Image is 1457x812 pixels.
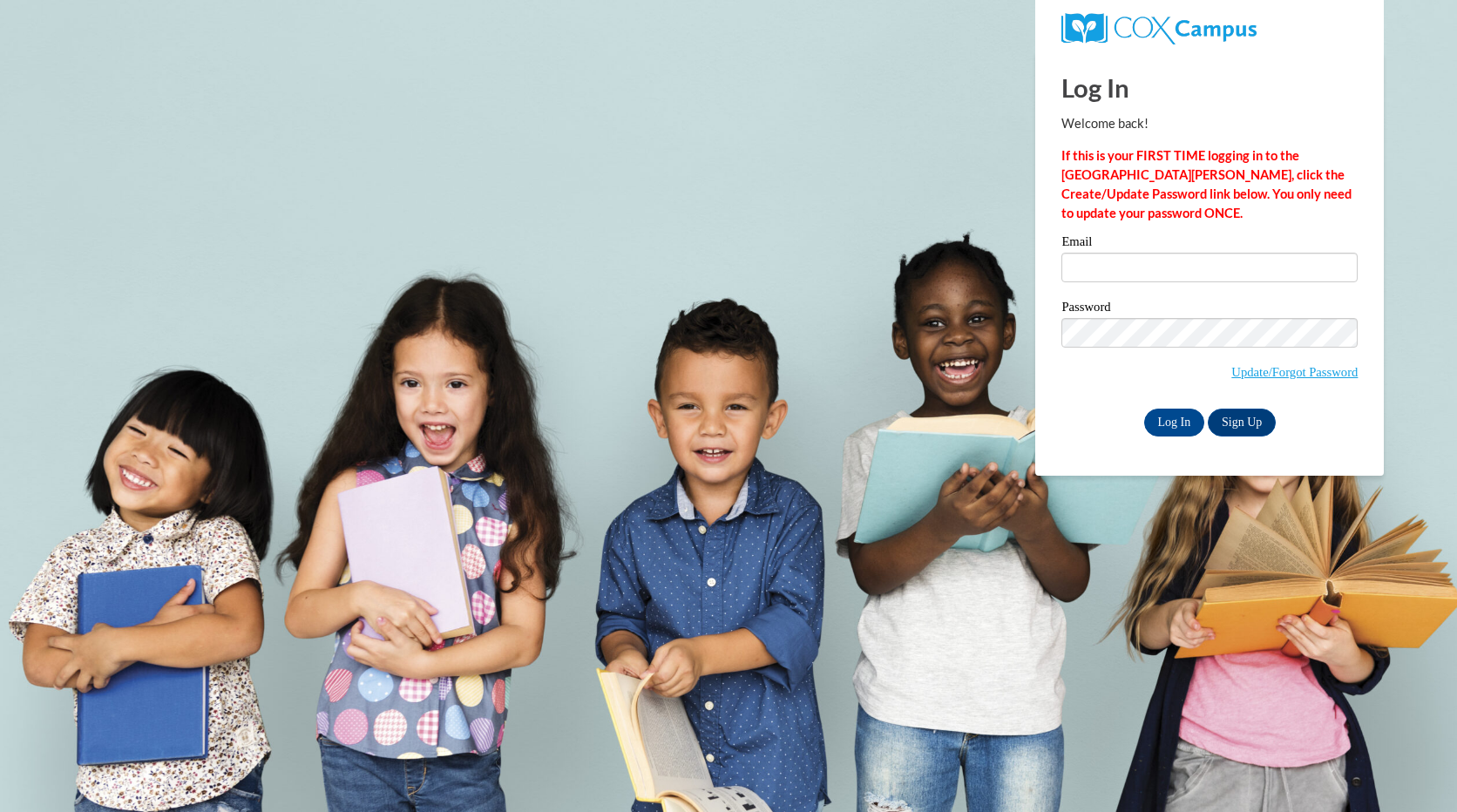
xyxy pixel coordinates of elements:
[1061,20,1256,35] a: COX Campus
[1061,235,1358,253] label: Email
[1061,148,1352,220] strong: If this is your FIRST TIME logging in to the [GEOGRAPHIC_DATA][PERSON_NAME], click the Create/Upd...
[1231,365,1358,379] a: Update/Forgot Password
[1061,13,1256,44] img: COX Campus
[1208,409,1276,436] a: Sign Up
[1061,114,1358,133] p: Welcome back!
[1144,409,1205,436] input: Log In
[1061,70,1358,105] h1: Log In
[1061,301,1358,318] label: Password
